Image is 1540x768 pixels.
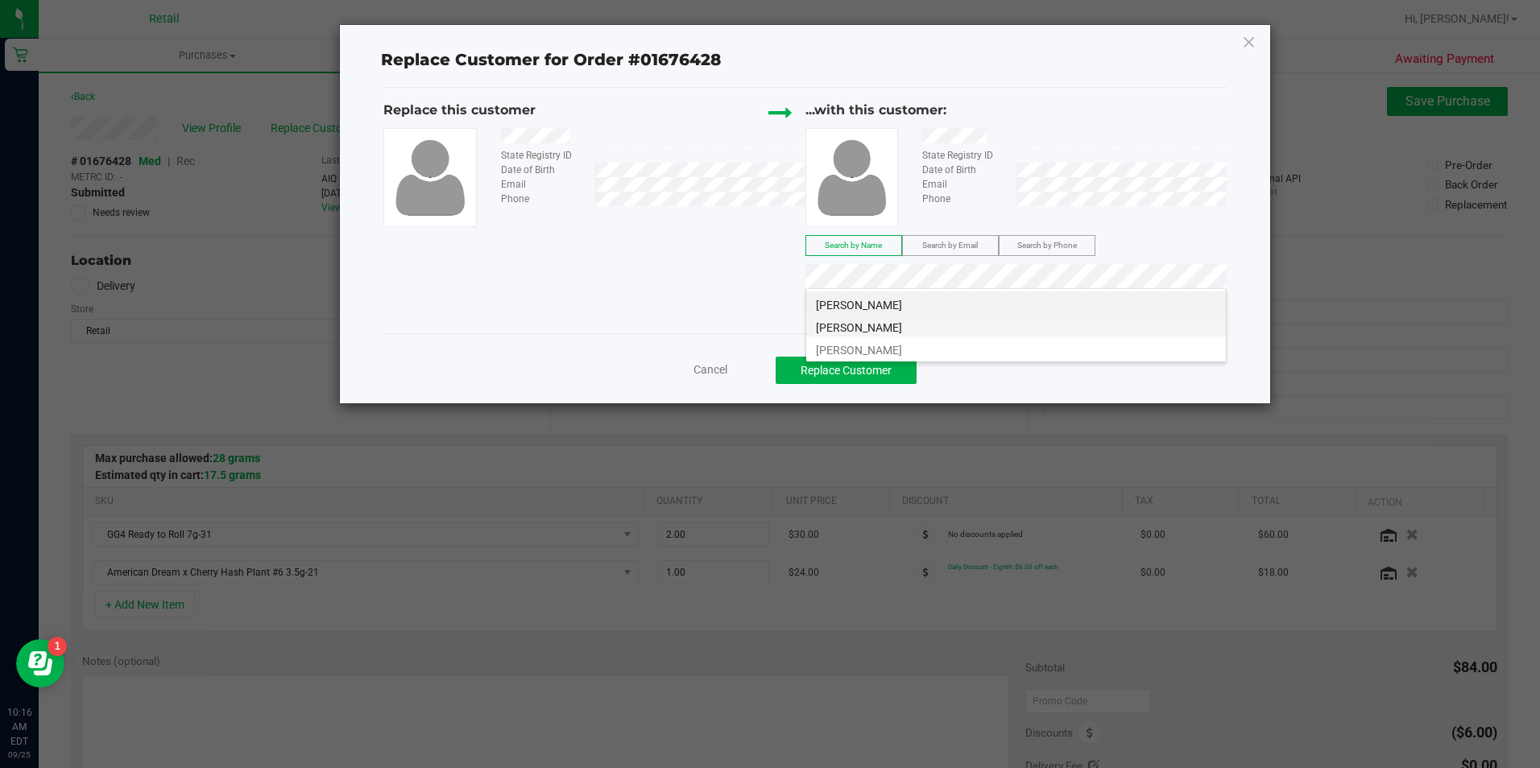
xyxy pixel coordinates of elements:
img: user-icon.png [809,135,895,219]
div: Phone [910,192,1016,206]
div: State Registry ID [910,148,1016,163]
iframe: Resource center unread badge [48,637,67,656]
img: user-icon.png [387,135,473,219]
span: ...with this customer: [805,102,946,118]
span: Search by Email [922,241,978,250]
div: Date of Birth [489,163,594,177]
span: Search by Name [825,241,882,250]
div: Phone [489,192,594,206]
iframe: Resource center [16,639,64,687]
div: Email [910,177,1016,192]
div: Date of Birth [910,163,1016,177]
span: Replace this customer [383,102,536,118]
button: Replace Customer [776,357,917,384]
span: Cancel [693,363,727,376]
div: Email [489,177,594,192]
div: State Registry ID [489,148,594,163]
span: Search by Phone [1017,241,1077,250]
span: Replace Customer for Order #01676428 [371,47,731,74]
